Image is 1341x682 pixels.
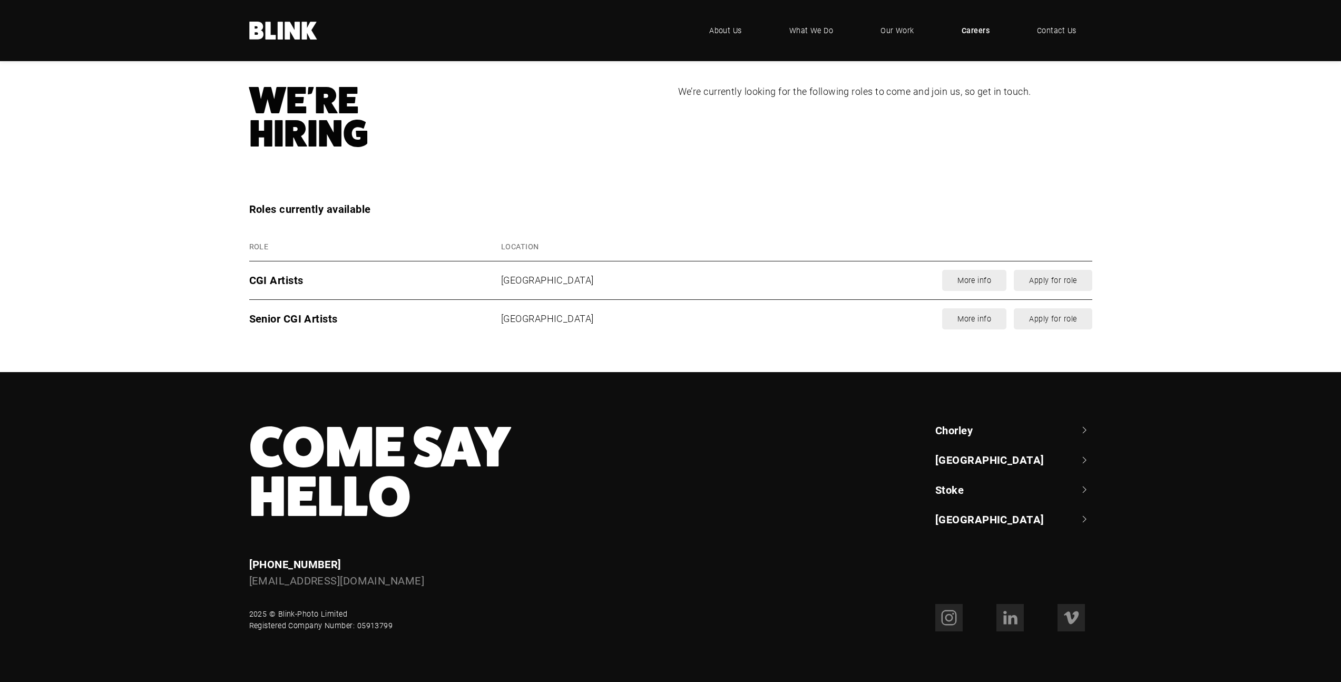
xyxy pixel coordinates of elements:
[774,15,849,46] a: What We Do
[249,232,466,261] th: Role
[865,15,930,46] a: Our Work
[249,22,318,40] a: Home
[935,512,1092,527] a: [GEOGRAPHIC_DATA]
[1014,270,1092,291] a: Apply for role
[693,15,758,46] a: About Us
[1014,308,1092,329] a: Apply for role
[249,557,341,571] a: [PHONE_NUMBER]
[1037,25,1076,36] span: Contact Us
[709,25,742,36] span: About Us
[935,482,1092,497] a: Stoke
[942,270,1006,291] a: More info
[249,311,338,325] span: Senior CGI Artists
[946,15,1005,46] a: Careers
[495,232,735,261] th: Location
[249,573,425,587] a: [EMAIL_ADDRESS][DOMAIN_NAME]
[249,84,663,150] h1: We're Hiring
[880,25,914,36] span: Our Work
[935,452,1092,467] a: [GEOGRAPHIC_DATA]
[1021,15,1092,46] a: Contact Us
[935,423,1092,437] a: Chorley
[495,300,735,338] td: [GEOGRAPHIC_DATA]
[249,273,304,287] span: CGI Artists
[942,308,1006,329] a: More info
[789,25,834,36] span: What We Do
[495,261,735,300] td: [GEOGRAPHIC_DATA]
[249,608,393,631] div: 2025 © Blink-Photo Limited Registered Company Number: 05913799
[962,25,990,36] span: Careers
[678,84,1092,99] p: We’re currently looking for the following roles to come and join us, so get in touch.
[249,201,1092,217] h3: Roles currently available
[249,423,749,522] h3: Come Say Hello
